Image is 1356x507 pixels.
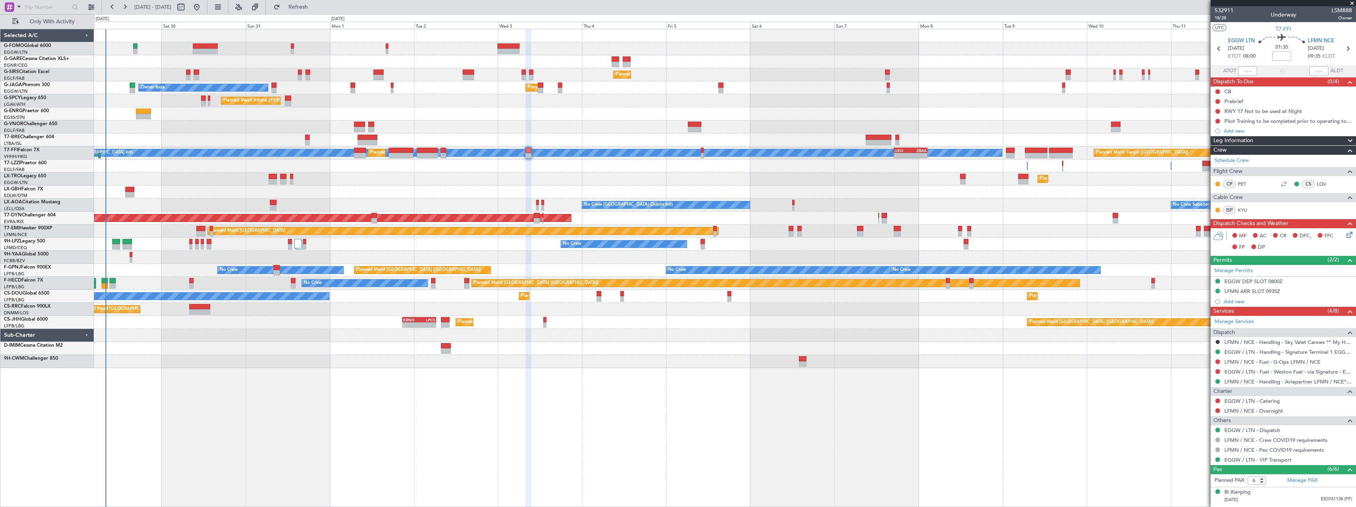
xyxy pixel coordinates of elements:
[4,284,24,290] a: LFPB/LBG
[1224,456,1292,463] a: EGGW / LTN - VIP Transport
[4,148,18,152] span: T7-FFI
[1223,180,1236,188] div: CP
[1213,416,1231,425] span: Others
[4,135,54,139] a: T7-BREChallenger 604
[4,154,27,160] a: VHHH/HKG
[1238,207,1256,214] a: KYU
[4,96,46,100] a: G-SPCYLegacy 650
[4,43,24,48] span: G-FOMO
[1213,387,1232,396] span: Charter
[1213,256,1232,265] span: Permits
[668,264,686,276] div: No Crew
[1224,398,1280,404] a: EGGW / LTN - Catering
[750,22,834,29] div: Sat 6
[24,1,70,13] input: Trip Number
[4,278,21,283] span: F-HECD
[162,22,246,29] div: Sat 30
[21,19,83,24] span: Only With Activity
[1224,298,1352,305] div: Add new
[4,75,24,81] a: EGLF/FAB
[4,252,22,257] span: 9H-YAA
[4,239,20,244] span: 9H-LPZ
[403,317,419,322] div: KRNO
[4,161,20,165] span: T7-LZZI
[1224,288,1280,295] div: LFMN ARR SLOT 0935Z
[1096,147,1188,159] div: Planned Maint Tianjin ([GEOGRAPHIC_DATA])
[1215,477,1244,484] label: Planned PAX
[1087,22,1171,29] div: Wed 10
[4,200,60,205] a: LX-AOACitation Mustang
[1224,108,1302,115] div: RWY 17 Not to be used at NIght
[4,304,21,309] span: CS-RRC
[4,187,43,192] a: LX-GBHFalcon 7X
[4,122,57,126] a: G-VNORChallenger 650
[370,147,502,159] div: Planned Maint [GEOGRAPHIC_DATA] ([GEOGRAPHIC_DATA] Intl)
[4,226,19,231] span: T7-EMI
[1029,316,1154,328] div: Planned Maint [GEOGRAPHIC_DATA] ([GEOGRAPHIC_DATA])
[1328,77,1339,86] span: (0/4)
[4,167,24,173] a: EGLF/FAB
[1328,255,1339,264] span: (2/2)
[4,219,24,225] a: EVRA/RIX
[1224,118,1352,124] div: Pilot Training to be completed prior to operating to LFMD
[4,356,24,361] span: 9H-CWM
[4,252,49,257] a: 9H-YAAGlobal 5000
[4,343,63,348] a: D-IMIMCessna Citation M2
[4,258,25,264] a: FCBB/BZV
[4,122,23,126] span: G-VNOR
[4,193,27,199] a: EDLW/DTM
[4,174,21,178] span: LX-TRO
[4,83,50,87] a: G-JAGAPhenom 300
[911,148,927,153] div: ZBAA
[4,297,24,303] a: LFPB/LBG
[1213,219,1288,228] span: Dispatch Checks and Weather
[1213,328,1235,337] span: Dispatch
[521,290,646,302] div: Planned Maint [GEOGRAPHIC_DATA] ([GEOGRAPHIC_DATA])
[304,277,322,289] div: No Crew
[223,95,314,107] div: Planned Maint Athens ([PERSON_NAME] Intl)
[1215,267,1253,275] a: Manage Permits
[528,82,652,94] div: Planned Maint [GEOGRAPHIC_DATA] ([GEOGRAPHIC_DATA])
[1224,278,1283,285] div: EGGW DEP SLOT 0800Z
[1238,66,1257,76] input: --:--
[4,323,24,329] a: LFPB/LBG
[1302,180,1315,188] div: CS
[4,187,21,192] span: LX-GBH
[282,4,315,10] span: Refresh
[1275,25,1291,33] span: T7-FFI
[1224,339,1352,346] a: LFMN / NCE - Handling - Sky Valet Cannes ** My Handling**LFMD / CEQ
[1215,6,1234,15] span: 532911
[1224,98,1243,105] div: Prebrief
[911,153,927,158] div: -
[1213,136,1253,145] span: Leg Information
[4,69,49,74] a: G-SIRSCitation Excel
[220,264,238,276] div: No Crew
[666,22,750,29] div: Fri 5
[4,141,22,146] a: LTBA/ISL
[4,174,46,178] a: LX-TROLegacy 650
[1215,157,1249,165] a: Schedule Crew
[4,291,23,296] span: CS-DOU
[4,96,21,100] span: G-SPCY
[4,49,28,55] a: EGGW/LTN
[419,317,435,322] div: LPCS
[1213,465,1222,474] span: Pax
[1213,77,1253,86] span: Dispatch To-Dos
[4,232,27,238] a: LFMN/NCE
[4,135,20,139] span: T7-BRE
[4,291,49,296] a: CS-DOUGlobal 6500
[1224,437,1328,443] a: LFMN / NCE - Crew COVID19 requirements
[1332,15,1352,21] span: Owner
[563,238,581,250] div: No Crew
[419,323,435,327] div: -
[331,16,345,23] div: [DATE]
[4,206,24,212] a: LELL/QSA
[1271,11,1296,19] div: Underway
[4,43,51,48] a: G-FOMOGlobal 6000
[1228,53,1241,60] span: ETOT
[1173,199,1210,211] div: No Crew Sabadell
[1215,15,1234,21] span: 18/28
[4,265,51,270] a: F-GPNJFalcon 900EX
[1213,146,1227,155] span: Crew
[834,22,919,29] div: Sun 7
